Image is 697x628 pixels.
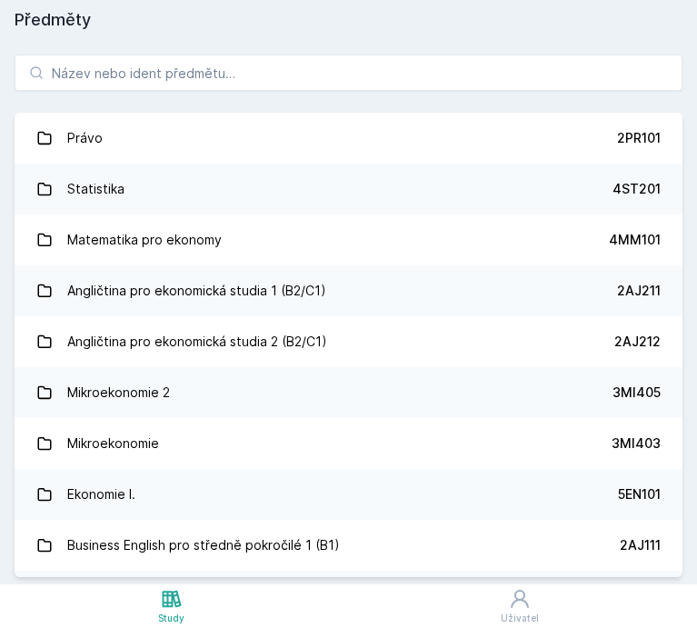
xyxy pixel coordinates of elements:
a: Ekonomie I. 5EN101 [15,469,682,520]
div: Business English pro středně pokročilé 1 (B1) [67,527,340,563]
h1: Předměty [15,7,682,33]
div: 3MI405 [612,384,661,402]
div: 2AJ211 [617,282,661,300]
div: Mikroekonomie 2 [67,374,170,411]
a: Statistika 4ST201 [15,164,682,214]
a: Angličtina pro ekonomická studia 1 (B2/C1) 2AJ211 [15,265,682,316]
div: 3MI403 [612,434,661,453]
div: Uživatel [501,612,539,625]
a: Angličtina pro ekonomická studia 2 (B2/C1) 2AJ212 [15,316,682,367]
div: Angličtina pro ekonomická studia 1 (B2/C1) [67,273,326,309]
a: Právo 2PR101 [15,113,682,164]
div: 2AJ111 [620,536,661,554]
a: Mikroekonomie I [15,571,682,622]
div: Právo [67,120,103,156]
div: Statistika [67,171,124,207]
div: Ekonomie I. [67,476,135,513]
div: Matematika pro ekonomy [67,222,222,258]
div: Mikroekonomie [67,425,159,462]
div: 2AJ212 [614,333,661,351]
div: 4ST201 [612,180,661,198]
a: Mikroekonomie 2 3MI405 [15,367,682,418]
div: 2PR101 [617,129,661,147]
div: 4MM101 [609,231,661,249]
div: Study [158,612,184,625]
a: Mikroekonomie 3MI403 [15,418,682,469]
a: Business English pro středně pokročilé 1 (B1) 2AJ111 [15,520,682,571]
a: Matematika pro ekonomy 4MM101 [15,214,682,265]
a: Uživatel [343,584,697,628]
div: Angličtina pro ekonomická studia 2 (B2/C1) [67,324,327,360]
input: Název nebo ident předmětu… [15,55,682,91]
div: 5EN101 [618,485,661,503]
